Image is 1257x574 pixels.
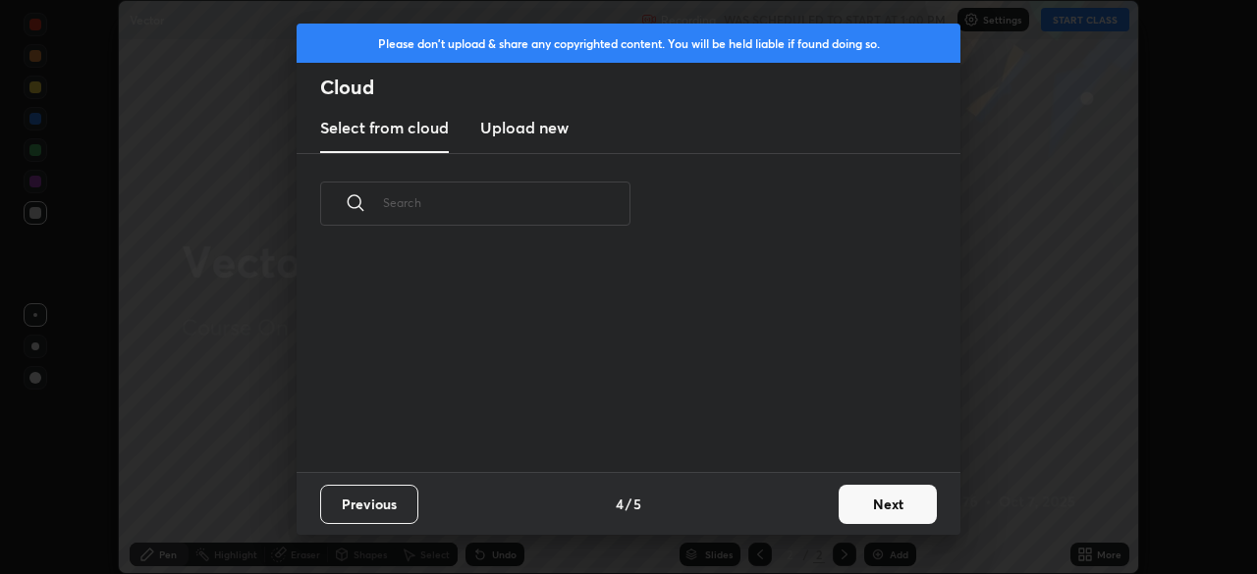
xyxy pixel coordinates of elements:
h2: Cloud [320,75,960,100]
input: Search [383,161,630,244]
button: Next [839,485,937,524]
div: Please don't upload & share any copyrighted content. You will be held liable if found doing so. [297,24,960,63]
h3: Upload new [480,116,569,139]
h4: 4 [616,494,624,514]
button: Previous [320,485,418,524]
h4: 5 [633,494,641,514]
h3: Select from cloud [320,116,449,139]
h4: / [626,494,631,514]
